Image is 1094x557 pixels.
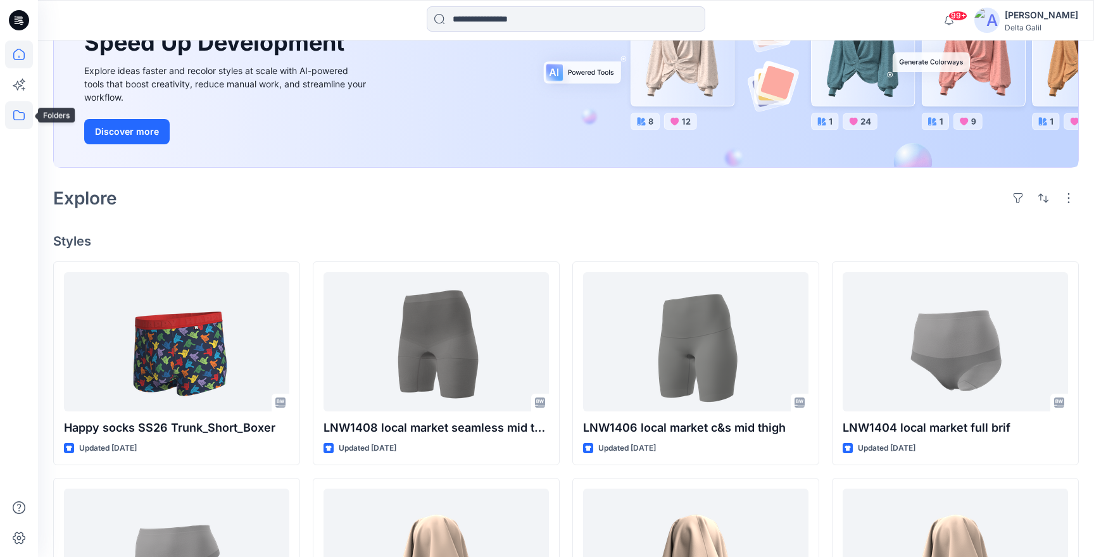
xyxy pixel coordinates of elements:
[324,419,549,437] p: LNW1408 local market seamless mid thigh
[1005,8,1078,23] div: [PERSON_NAME]
[53,188,117,208] h2: Explore
[84,119,170,144] button: Discover more
[84,64,369,104] div: Explore ideas faster and recolor styles at scale with AI-powered tools that boost creativity, red...
[948,11,967,21] span: 99+
[1005,23,1078,32] div: Delta Galil
[84,119,369,144] a: Discover more
[974,8,1000,33] img: avatar
[64,419,289,437] p: Happy socks SS26 Trunk_Short_Boxer
[339,442,396,455] p: Updated [DATE]
[598,442,656,455] p: Updated [DATE]
[583,419,808,437] p: LNW1406 local market c&s mid thigh
[843,419,1068,437] p: LNW1404 local market full brif
[583,272,808,411] a: LNW1406 local market c&s mid thigh
[324,272,549,411] a: LNW1408 local market seamless mid thigh
[843,272,1068,411] a: LNW1404 local market full brif
[858,442,915,455] p: Updated [DATE]
[53,234,1079,249] h4: Styles
[64,272,289,411] a: Happy socks SS26 Trunk_Short_Boxer
[79,442,137,455] p: Updated [DATE]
